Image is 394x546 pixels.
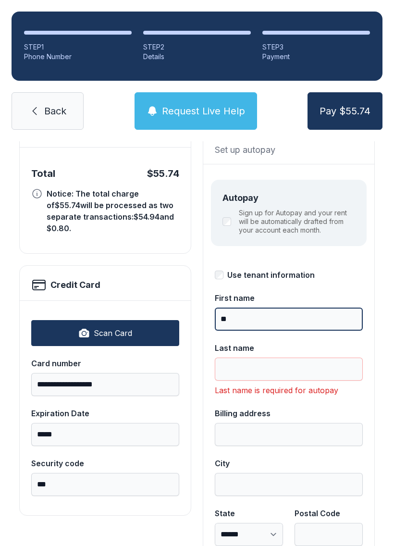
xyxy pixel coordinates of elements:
[31,373,179,396] input: Card number
[143,42,251,52] div: STEP 2
[50,278,100,292] h2: Credit Card
[47,188,179,234] div: Notice: The total charge of $55.74 will be processed as two separate transactions: $54.94 and $0....
[215,408,363,419] div: Billing address
[215,385,363,396] div: Last name is required for autopay
[162,104,245,118] span: Request Live Help
[215,508,283,519] div: State
[31,358,179,369] div: Card number
[295,508,363,519] div: Postal Code
[215,473,363,496] input: City
[215,358,363,381] input: Last name
[215,423,363,446] input: Billing address
[143,52,251,62] div: Details
[215,308,363,331] input: First name
[24,42,132,52] div: STEP 1
[44,104,66,118] span: Back
[215,523,283,546] select: State
[295,523,363,546] input: Postal Code
[262,42,370,52] div: STEP 3
[262,52,370,62] div: Payment
[31,423,179,446] input: Expiration Date
[239,209,355,235] label: Sign up for Autopay and your rent will be automatically drafted from your account each month.
[215,458,363,469] div: City
[94,327,132,339] span: Scan Card
[320,104,370,118] span: Pay $55.74
[215,143,363,156] div: Set up autopay
[147,167,179,180] div: $55.74
[222,191,355,205] div: Autopay
[31,473,179,496] input: Security code
[31,167,55,180] div: Total
[215,292,363,304] div: First name
[31,408,179,419] div: Expiration Date
[24,52,132,62] div: Phone Number
[227,269,315,281] div: Use tenant information
[31,458,179,469] div: Security code
[215,342,363,354] div: Last name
